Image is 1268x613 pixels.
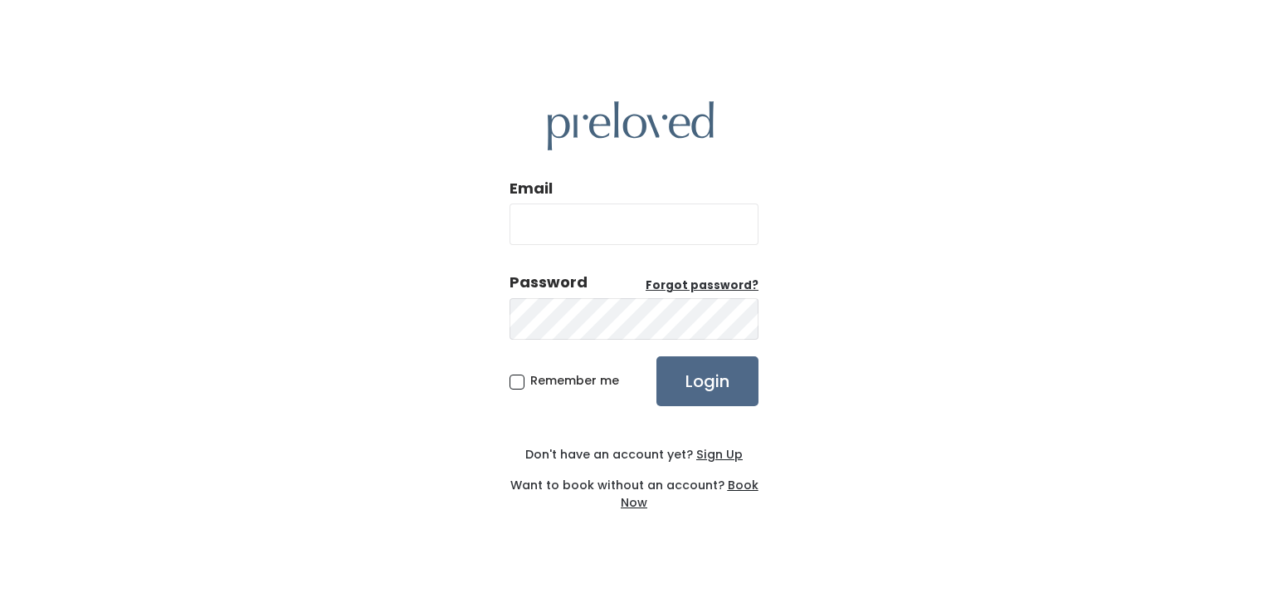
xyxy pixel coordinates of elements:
[696,446,743,463] u: Sign Up
[646,277,758,293] u: Forgot password?
[656,356,758,406] input: Login
[510,178,553,199] label: Email
[510,446,758,463] div: Don't have an account yet?
[510,463,758,512] div: Want to book without an account?
[510,272,588,293] div: Password
[548,101,714,150] img: preloved logo
[621,477,758,511] a: Book Now
[646,277,758,294] a: Forgot password?
[530,372,619,389] span: Remember me
[693,446,743,463] a: Sign Up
